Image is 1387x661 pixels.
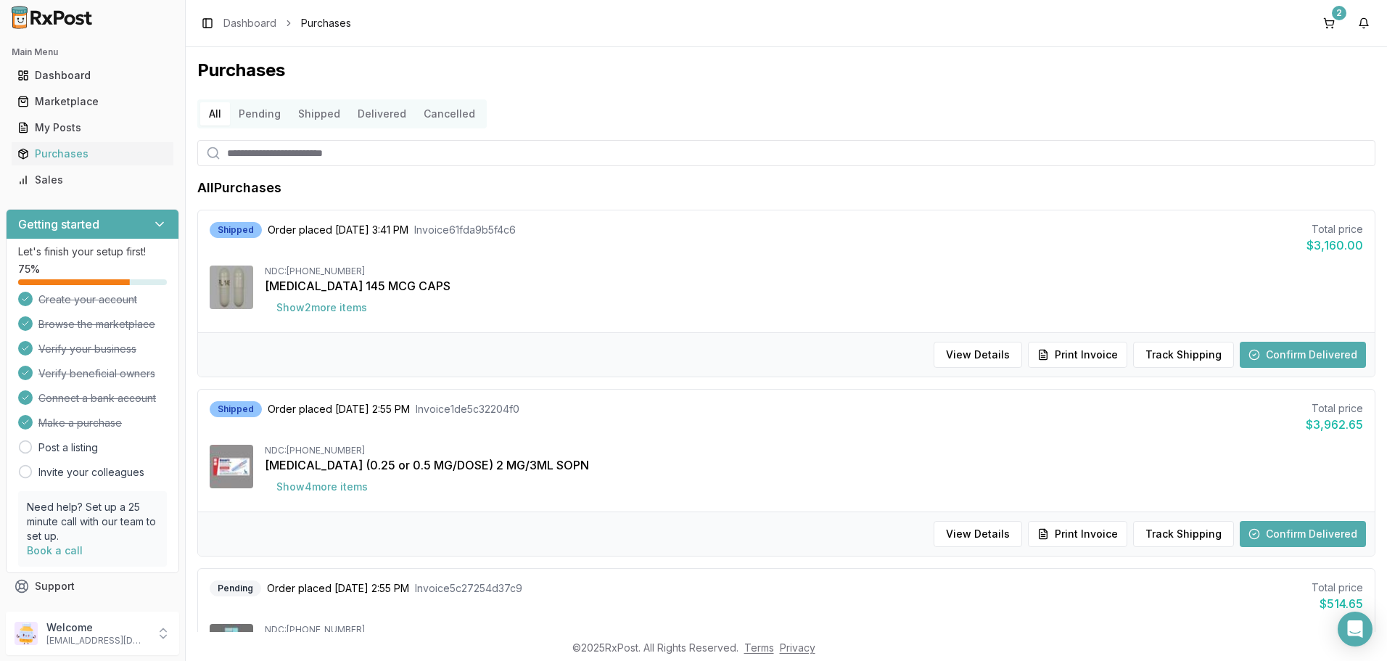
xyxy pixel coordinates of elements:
span: Invoice 61fda9b5f4c6 [414,223,516,237]
div: Pending [210,580,261,596]
span: Connect a bank account [38,391,156,406]
div: Total price [1306,222,1363,237]
p: [EMAIL_ADDRESS][DOMAIN_NAME] [46,635,147,646]
a: Sales [12,167,173,193]
div: Purchases [17,147,168,161]
a: Dashboard [223,16,276,30]
div: $3,160.00 [1306,237,1363,254]
h2: Main Menu [12,46,173,58]
button: Cancelled [415,102,484,126]
button: Delivered [349,102,415,126]
button: Track Shipping [1133,342,1234,368]
div: Dashboard [17,68,168,83]
button: Sales [6,168,179,192]
a: Dashboard [12,62,173,89]
button: Shipped [289,102,349,126]
a: Purchases [12,141,173,167]
div: NDC: [PHONE_NUMBER] [265,266,1363,277]
button: Dashboard [6,64,179,87]
span: Invoice 5c27254d37c9 [415,581,522,596]
div: [MEDICAL_DATA] (0.25 or 0.5 MG/DOSE) 2 MG/3ML SOPN [265,456,1363,474]
div: Shipped [210,401,262,417]
button: Track Shipping [1133,521,1234,547]
button: Confirm Delivered [1240,521,1366,547]
a: Book a call [27,544,83,557]
a: Post a listing [38,440,98,455]
a: Invite your colleagues [38,465,144,480]
nav: breadcrumb [223,16,351,30]
button: Print Invoice [1028,342,1127,368]
a: Marketplace [12,89,173,115]
button: Confirm Delivered [1240,342,1366,368]
a: Terms [744,641,774,654]
button: View Details [934,342,1022,368]
div: Marketplace [17,94,168,109]
button: 2 [1317,12,1341,35]
div: Total price [1312,580,1363,595]
button: Support [6,573,179,599]
span: Create your account [38,292,137,307]
span: Make a purchase [38,416,122,430]
button: Show4more items [265,474,379,500]
p: Need help? Set up a 25 minute call with our team to set up. [27,500,158,543]
a: My Posts [12,115,173,141]
p: Let's finish your setup first! [18,245,167,259]
span: Verify beneficial owners [38,366,155,381]
div: Shipped [210,222,262,238]
button: Print Invoice [1028,521,1127,547]
button: Marketplace [6,90,179,113]
img: Ozempic (0.25 or 0.5 MG/DOSE) 2 MG/3ML SOPN [210,445,253,488]
span: Invoice 1de5c32204f0 [416,402,519,416]
span: Browse the marketplace [38,317,155,332]
div: Total price [1306,401,1363,416]
img: Linzess 145 MCG CAPS [210,266,253,309]
a: Privacy [780,641,815,654]
button: Purchases [6,142,179,165]
div: NDC: [PHONE_NUMBER] [265,445,1363,456]
button: View Details [934,521,1022,547]
div: [MEDICAL_DATA] 145 MCG CAPS [265,277,1363,295]
div: Open Intercom Messenger [1338,612,1372,646]
span: Verify your business [38,342,136,356]
h3: Getting started [18,215,99,233]
img: User avatar [15,622,38,645]
div: $514.65 [1312,595,1363,612]
button: Pending [230,102,289,126]
h1: All Purchases [197,178,281,198]
span: Purchases [301,16,351,30]
h1: Purchases [197,59,1375,82]
button: Show2more items [265,295,379,321]
div: $3,962.65 [1306,416,1363,433]
p: Welcome [46,620,147,635]
div: NDC: [PHONE_NUMBER] [265,624,1363,636]
span: Order placed [DATE] 2:55 PM [268,402,410,416]
div: Sales [17,173,168,187]
button: My Posts [6,116,179,139]
button: Feedback [6,599,179,625]
span: 75 % [18,262,40,276]
span: Order placed [DATE] 2:55 PM [267,581,409,596]
button: All [200,102,230,126]
span: Feedback [35,605,84,620]
img: RxPost Logo [6,6,99,29]
div: My Posts [17,120,168,135]
span: Order placed [DATE] 3:41 PM [268,223,408,237]
div: 2 [1332,6,1346,20]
